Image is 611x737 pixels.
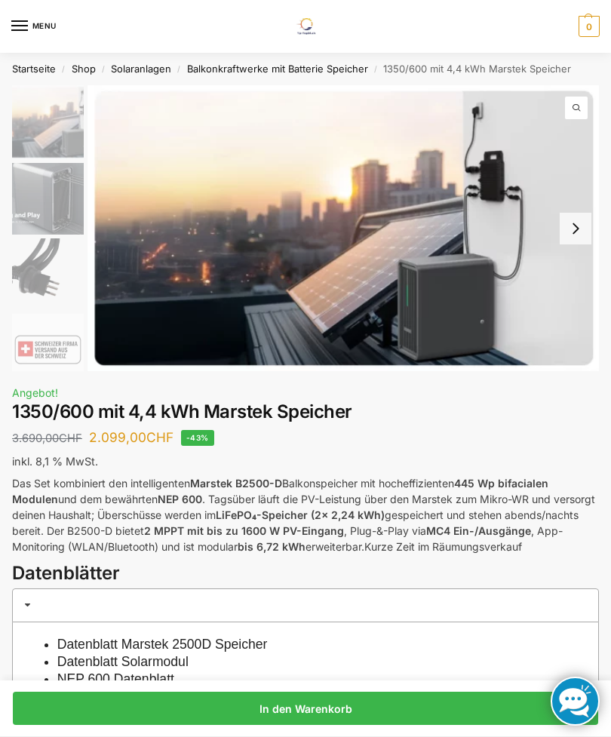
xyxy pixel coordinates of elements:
[560,213,591,244] button: Next slide
[12,560,599,587] h3: Datenblätter
[12,475,599,554] p: Das Set kombiniert den intelligenten Balkonspeicher mit hocheffizienten und dem bewährten . Tagsü...
[187,63,368,75] a: Balkonkraftwerke mit Batterie Speicher
[12,386,58,399] span: Angebot!
[12,238,84,310] img: Anschlusskabel-3meter_schweizer-stecker
[238,540,305,553] strong: bis 6,72 kWh
[11,15,57,38] button: Menu
[190,477,282,490] strong: Marstek B2500-D
[56,63,72,75] span: /
[575,16,600,37] a: 0
[57,637,268,652] a: Datenblatt Marstek 2500D Speicher
[12,431,82,445] bdi: 3.690,00
[12,53,599,85] nav: Breadcrumb
[57,654,189,669] a: Datenblatt Solarmodul
[88,85,599,371] img: Balkonkraftwerk mit Marstek Speicher
[144,524,344,537] strong: 2 MPPT mit bis zu 1600 W PV-Eingang
[12,163,84,235] img: Marstek Balkonkraftwerk
[89,429,173,445] bdi: 2.099,00
[368,63,384,75] span: /
[146,429,173,445] span: CHF
[12,85,84,159] img: Balkonkraftwerk mit Marstek Speicher
[57,671,174,686] a: NEP 600 Datenblatt
[216,508,385,521] strong: LiFePO₄-Speicher (2x 2,24 kWh)
[59,431,82,445] span: CHF
[12,314,84,385] img: ChatGPT Image 29. März 2025, 12_41_06
[426,524,531,537] strong: MC4 Ein-/Ausgänge
[579,16,600,37] span: 0
[158,493,202,505] strong: NEP 600
[72,63,96,75] a: Shop
[111,63,171,75] a: Solaranlagen
[88,85,599,371] a: Balkonkraftwerk mit Marstek Speicher5 1
[12,401,599,423] h1: 1350/600 mit 4,4 kWh Marstek Speicher
[171,63,187,75] span: /
[12,63,56,75] a: Startseite
[96,63,112,75] span: /
[13,692,598,725] a: In den Warenkorb
[287,18,323,35] img: Solaranlagen, Speicheranlagen und Energiesparprodukte
[12,455,98,468] span: inkl. 8,1 % MwSt.
[181,430,214,446] span: -43%
[575,16,600,37] nav: Cart contents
